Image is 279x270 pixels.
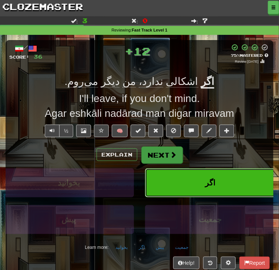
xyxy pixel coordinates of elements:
[71,18,78,23] span: :
[59,125,73,137] button: ½
[97,148,137,161] button: Explain
[203,257,217,269] button: Round history (alt+y)
[166,125,181,137] button: Ignore sentence (alt+i)
[235,59,259,63] small: Review: [DATE]
[141,146,183,164] button: Next
[171,242,193,253] button: جمعیت
[4,205,134,234] button: پیش
[134,45,151,57] span: 12
[230,53,270,58] div: Mastered
[239,257,270,269] button: Report
[152,242,168,253] button: پیش
[62,215,76,224] span: پیش
[203,17,208,24] span: 7
[131,18,138,23] span: :
[101,76,120,88] span: دیگر
[142,17,148,24] span: 0
[135,242,149,253] button: اگر
[9,55,29,59] span: Score:
[219,125,234,137] button: Add to collection (alt+a)
[205,178,215,187] span: اگر
[139,76,163,88] span: ندارد،
[145,168,275,197] button: اگر
[85,245,108,250] small: Learn more:
[192,18,198,23] span: :
[145,205,275,234] button: جمعیت
[9,106,270,121] div: Agar eshkāli nadārad man digar miravam
[82,17,87,24] span: 3
[112,242,132,253] button: بخوانید
[131,125,145,137] button: Set this sentence to 100% Mastered (alt+m)
[173,257,199,269] button: Help!
[9,44,43,53] div: /
[112,125,128,137] button: 🧠
[148,125,163,137] button: Reset to 0% Mastered (alt+r)
[202,125,216,137] button: Edit sentence (alt+d)
[58,178,80,187] span: بخوانید
[122,76,136,88] span: من
[132,28,167,32] strong: Fast Track Level 1
[76,125,91,137] button: Show image (alt+x)
[125,44,134,59] span: +
[94,125,109,137] button: Favorite sentence (alt+f)
[43,125,73,141] div: Text-to-speech controls
[9,91,270,106] div: I'll leave, if you don't mind.
[184,125,199,137] button: Discuss sentence (alt+u)
[4,168,134,197] button: بخوانید
[67,76,98,88] span: می‌روم
[34,53,43,60] span: 36
[199,215,222,224] span: جمعیت
[201,76,214,89] u: اگر
[166,76,198,88] span: اشکالی
[65,76,201,88] span: .
[45,125,60,137] button: Play sentence audio (ctl+space)
[231,53,240,57] span: 75 %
